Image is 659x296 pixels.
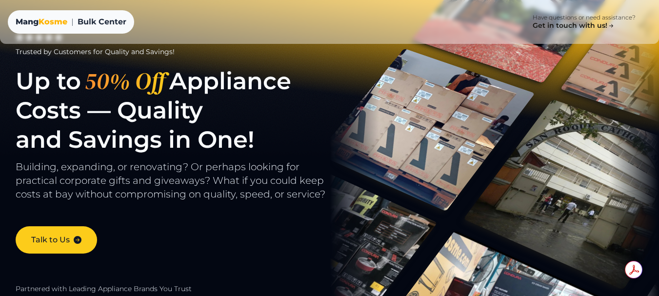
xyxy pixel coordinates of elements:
[71,16,74,28] span: |
[533,21,615,30] h4: Get in touch with us!
[16,66,351,154] h1: Up to Appliance Costs — Quality and Savings in One!
[16,16,67,28] a: MangKosme
[16,16,67,28] div: Mang
[39,17,67,26] span: Kosme
[16,226,97,254] a: Talk to Us
[517,8,651,36] a: Have questions or need assistance? Get in touch with us!
[81,66,169,96] span: 50% Off
[78,16,126,28] span: Bulk Center
[16,160,351,211] p: Building, expanding, or renovating? Or perhaps looking for practical corporate gifts and giveaway...
[16,47,351,57] div: Trusted by Customers for Quality and Savings!
[533,14,636,21] p: Have questions or need assistance?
